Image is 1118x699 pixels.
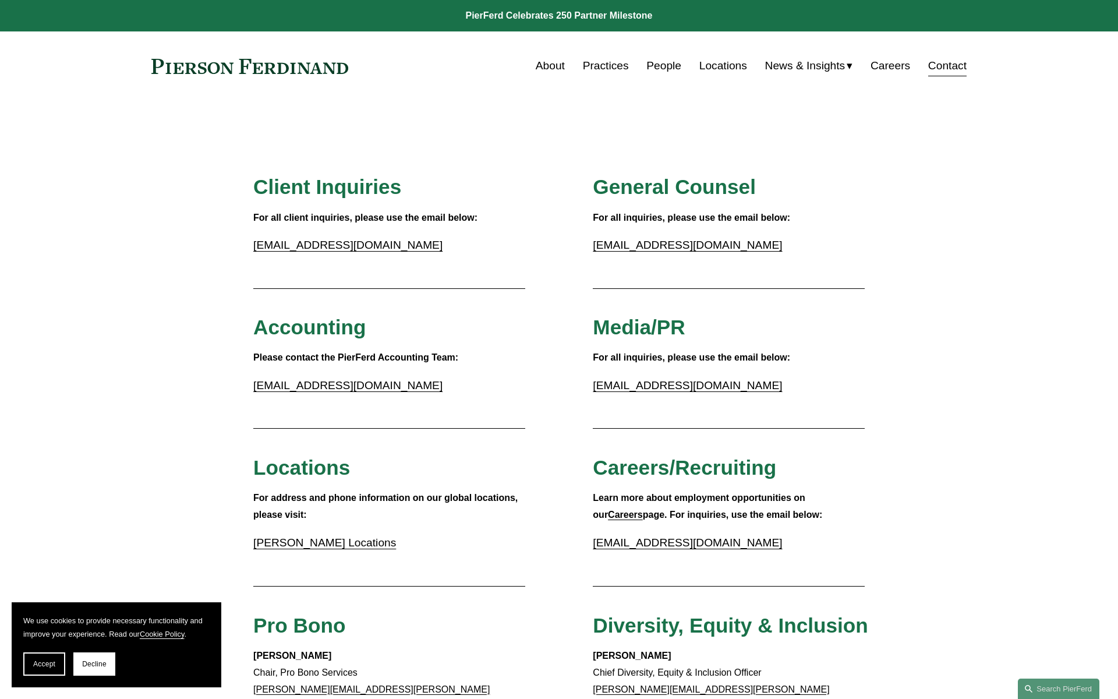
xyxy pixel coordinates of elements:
[253,239,443,251] a: [EMAIL_ADDRESS][DOMAIN_NAME]
[593,213,790,223] strong: For all inquiries, please use the email below:
[765,55,853,77] a: folder dropdown
[253,352,458,362] strong: Please contact the PierFerd Accounting Team:
[253,536,396,549] a: [PERSON_NAME] Locations
[593,614,868,637] span: Diversity, Equity & Inclusion
[593,175,756,198] span: General Counsel
[643,510,823,520] strong: page. For inquiries, use the email below:
[253,316,366,338] span: Accounting
[33,660,55,668] span: Accept
[928,55,967,77] a: Contact
[593,352,790,362] strong: For all inquiries, please use the email below:
[253,175,401,198] span: Client Inquiries
[593,536,782,549] a: [EMAIL_ADDRESS][DOMAIN_NAME]
[699,55,747,77] a: Locations
[1018,679,1099,699] a: Search this site
[583,55,629,77] a: Practices
[82,660,107,668] span: Decline
[765,56,845,76] span: News & Insights
[608,510,643,520] a: Careers
[23,652,65,676] button: Accept
[253,614,345,637] span: Pro Bono
[253,379,443,391] a: [EMAIL_ADDRESS][DOMAIN_NAME]
[593,493,808,520] strong: Learn more about employment opportunities on our
[73,652,115,676] button: Decline
[593,239,782,251] a: [EMAIL_ADDRESS][DOMAIN_NAME]
[593,316,685,338] span: Media/PR
[646,55,681,77] a: People
[253,456,350,479] span: Locations
[140,630,185,638] a: Cookie Policy
[12,602,221,687] section: Cookie banner
[593,456,776,479] span: Careers/Recruiting
[253,213,477,223] strong: For all client inquiries, please use the email below:
[593,651,671,661] strong: [PERSON_NAME]
[23,614,210,641] p: We use cookies to provide necessary functionality and improve your experience. Read our .
[536,55,565,77] a: About
[253,651,331,661] strong: [PERSON_NAME]
[253,493,521,520] strong: For address and phone information on our global locations, please visit:
[593,379,782,391] a: [EMAIL_ADDRESS][DOMAIN_NAME]
[871,55,910,77] a: Careers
